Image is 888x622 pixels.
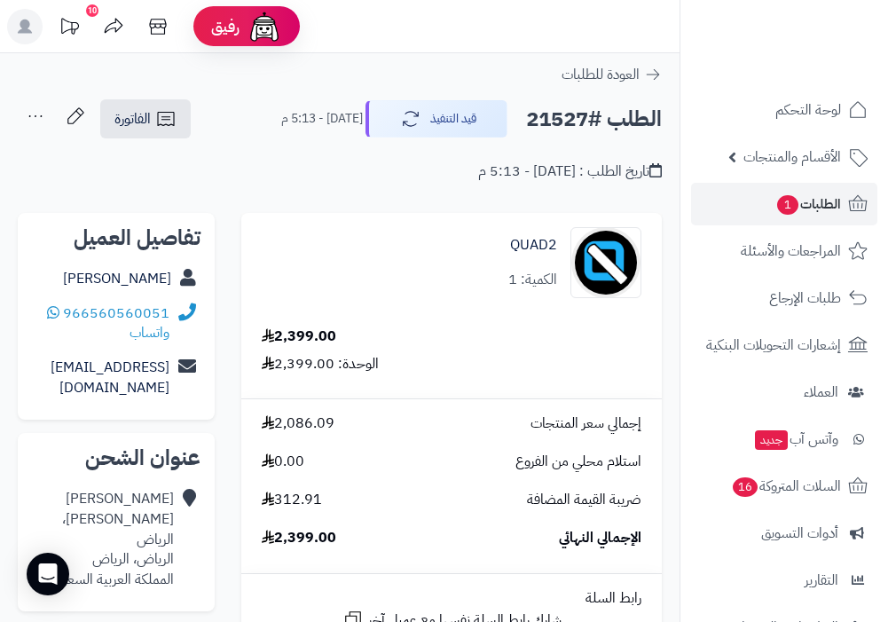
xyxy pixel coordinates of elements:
[86,4,98,17] div: 10
[32,447,200,468] h2: عنوان الشحن
[281,110,363,128] small: [DATE] - 5:13 م
[691,418,877,461] a: وآتس آبجديد
[211,16,240,37] span: رفيق
[571,227,640,298] img: no_image-90x90.png
[63,268,171,289] a: [PERSON_NAME]
[262,327,336,347] div: 2,399.00
[262,413,334,434] span: 2,086.09
[47,9,91,49] a: تحديثات المنصة
[805,568,838,593] span: التقارير
[562,64,640,85] span: العودة للطلبات
[63,303,169,324] a: 966560560051
[691,277,877,319] a: طلبات الإرجاع
[691,371,877,413] a: العملاء
[51,357,169,398] a: [EMAIL_ADDRESS][DOMAIN_NAME]
[562,64,662,85] a: العودة للطلبات
[32,489,174,590] div: [PERSON_NAME] [PERSON_NAME]، الرياض الرياض، الرياض المملكة العربية السعودية
[741,239,841,264] span: المراجعات والأسئلة
[559,528,641,548] span: الإجمالي النهائي
[691,230,877,272] a: المراجعات والأسئلة
[32,227,200,248] h2: تفاصيل العميل
[691,512,877,555] a: أدوات التسويق
[262,490,322,510] span: 312.91
[753,427,838,452] span: وآتس آب
[691,324,877,366] a: إشعارات التحويلات البنكية
[775,192,841,217] span: الطلبات
[777,195,798,215] span: 1
[508,270,557,290] div: الكمية: 1
[27,553,69,595] div: Open Intercom Messenger
[515,452,641,472] span: استلام محلي من الفروع
[733,477,758,497] span: 16
[706,333,841,358] span: إشعارات التحويلات البنكية
[731,474,841,499] span: السلات المتروكة
[691,559,877,602] a: التقارير
[691,183,877,225] a: الطلبات1
[761,521,838,546] span: أدوات التسويق
[100,99,191,138] a: الفاتورة
[767,45,871,83] img: logo-2.png
[262,452,304,472] span: 0.00
[510,235,557,256] a: QUAD2
[530,413,641,434] span: إجمالي سعر المنتجات
[743,145,841,169] span: الأقسام والمنتجات
[365,100,507,138] button: قيد التنفيذ
[247,9,282,44] img: ai-face.png
[478,161,662,182] div: تاريخ الطلب : [DATE] - 5:13 م
[114,108,151,130] span: الفاتورة
[691,465,877,508] a: السلات المتروكة16
[527,490,641,510] span: ضريبة القيمة المضافة
[755,430,788,450] span: جديد
[526,101,662,138] h2: الطلب #21527
[47,303,169,344] a: واتساب
[248,588,655,609] div: رابط السلة
[775,98,841,122] span: لوحة التحكم
[262,354,379,374] div: الوحدة: 2,399.00
[769,286,841,311] span: طلبات الإرجاع
[691,89,877,131] a: لوحة التحكم
[262,528,336,548] span: 2,399.00
[804,380,838,405] span: العملاء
